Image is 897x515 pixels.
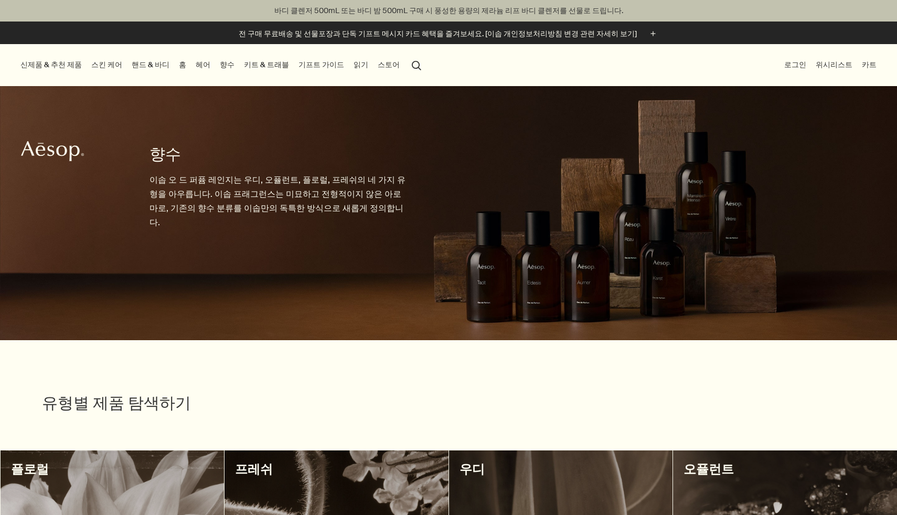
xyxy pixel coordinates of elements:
button: 스토어 [376,58,402,72]
button: 카트 [860,58,879,72]
a: 홈 [177,58,188,72]
p: 바디 클렌저 500mL 또는 바디 밤 500mL 구매 시 풍성한 용량의 제라늄 리프 바디 클렌저를 선물로 드립니다. [10,5,887,16]
a: 기프트 가이드 [296,58,346,72]
a: 헤어 [194,58,212,72]
h3: 플로럴 [11,461,214,478]
a: 키트 & 트래블 [242,58,291,72]
button: 신제품 & 추천 제품 [18,58,84,72]
a: 읽기 [351,58,370,72]
button: 전 구매 무료배송 및 선물포장과 단독 기프트 메시지 카드 혜택을 즐겨보세요. [이솝 개인정보처리방침 변경 관련 자세히 보기] [239,28,659,40]
p: 전 구매 무료배송 및 선물포장과 단독 기프트 메시지 카드 혜택을 즐겨보세요. [이솝 개인정보처리방침 변경 관련 자세히 보기] [239,28,637,39]
p: 이솝 오 드 퍼퓸 레인지는 우디, 오퓰런트, 플로럴, 프레쉬의 네 가지 유형을 아우릅니다. 이솝 프래그런스는 미묘하고 전형적이지 않은 아로마로, 기존의 향수 분류를 이솝만의 ... [149,173,407,230]
a: Aesop [18,138,87,167]
h2: 유형별 제품 탐색하기 [42,393,313,414]
button: 로그인 [782,58,808,72]
nav: supplementary [782,44,879,86]
h3: 우디 [460,461,663,478]
button: 검색창 열기 [407,55,426,75]
h3: 프레쉬 [235,461,438,478]
a: 향수 [218,58,237,72]
a: 핸드 & 바디 [130,58,172,72]
h1: 향수 [149,144,407,165]
a: 스킨 케어 [89,58,124,72]
h3: 오퓰런트 [684,461,887,478]
nav: primary [18,44,426,86]
svg: Aesop [21,141,84,162]
a: 위시리스트 [814,58,855,72]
